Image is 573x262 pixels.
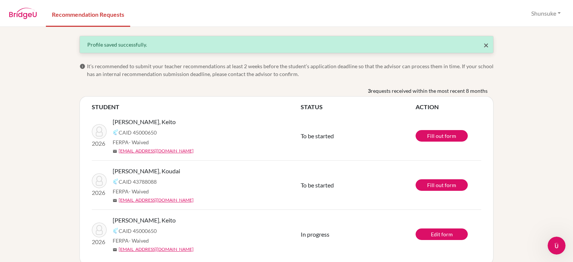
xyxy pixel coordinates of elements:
[119,129,157,136] span: CAID 45000650
[301,132,334,139] span: To be started
[92,188,107,197] p: 2026
[129,139,149,145] span: - Waived
[113,228,119,234] img: Common App logo
[483,41,489,50] button: Close
[119,246,194,253] a: [EMAIL_ADDRESS][DOMAIN_NAME]
[416,130,468,142] a: Fill out form
[368,87,371,95] b: 3
[119,227,157,235] span: CAID 45000650
[46,1,130,27] a: Recommendation Requests
[113,247,117,252] span: mail
[113,149,117,154] span: mail
[416,102,481,111] th: ACTION
[9,8,37,19] img: BridgeU logo
[113,138,149,146] span: FERPA
[301,102,416,111] th: STATUS
[113,216,176,225] span: [PERSON_NAME], Keito
[548,237,566,255] iframe: Intercom live chat
[371,87,488,95] span: requests received within the most recent 8 months
[119,178,157,186] span: CAID 43788088
[301,181,334,189] span: To be started
[119,197,194,203] a: [EMAIL_ADDRESS][DOMAIN_NAME]
[528,6,564,20] button: Shunsuke
[87,62,494,78] span: It’s recommended to submit your teacher recommendations at least 2 weeks before the student’s app...
[113,237,149,244] span: FERPA
[113,179,119,184] img: Common App logo
[416,228,468,240] a: Edit form
[119,148,194,154] a: [EMAIL_ADDRESS][DOMAIN_NAME]
[92,102,301,111] th: STUDENT
[92,124,107,139] img: Yoshinari, Keito
[87,41,486,48] div: Profile saved successfully.
[113,117,176,126] span: [PERSON_NAME], Keito
[92,237,107,246] p: 2026
[92,173,107,188] img: Sakayama, Koudai
[301,231,329,238] span: In progress
[113,167,180,176] span: [PERSON_NAME], Koudai
[113,129,119,135] img: Common App logo
[113,198,117,203] span: mail
[92,222,107,237] img: Yoshinari, Keito
[92,139,107,148] p: 2026
[113,187,149,195] span: FERPA
[483,40,489,50] span: ×
[129,237,149,244] span: - Waived
[79,63,85,69] span: info
[129,188,149,195] span: - Waived
[416,179,468,191] a: Fill out form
